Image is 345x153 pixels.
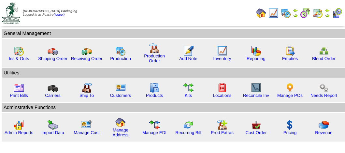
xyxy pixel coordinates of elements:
[243,93,269,98] a: Reconcile Inv
[115,46,126,56] img: calendarprod.gif
[256,8,266,18] img: home.gif
[325,13,330,18] img: arrowright.gif
[213,93,231,98] a: Locations
[10,93,28,98] a: Print Bills
[41,130,64,135] a: Import Data
[9,56,29,61] a: Ins & Outs
[183,83,194,93] img: workflow.gif
[110,56,131,61] a: Production
[110,93,131,98] a: Customers
[48,83,58,93] img: truck3.gif
[115,83,126,93] img: customers.gif
[310,93,337,98] a: Needs Report
[285,46,295,56] img: workorder.gif
[74,130,99,135] a: Manage Cust
[293,8,298,13] img: arrowleft.gif
[332,8,342,18] img: calendarcustomer.gif
[247,56,266,61] a: Reporting
[217,46,227,56] img: line_graph.gif
[81,120,93,130] img: managecust.png
[2,2,20,24] img: zoroco-logo-small.webp
[300,8,310,18] img: calendarblend.gif
[175,130,201,135] a: Recurring Bill
[251,46,261,56] img: graph.gif
[325,8,330,13] img: arrowleft.gif
[71,56,102,61] a: Receiving Order
[5,130,33,135] a: Admin Reports
[213,56,231,61] a: Inventory
[149,43,160,54] img: factory.gif
[115,117,126,128] img: home.gif
[319,46,329,56] img: network.png
[268,8,279,18] img: line_graph.gif
[79,93,94,98] a: Ship To
[23,9,77,17] span: Logged in as Rcastro
[149,83,160,93] img: cabinet.gif
[280,8,291,18] img: calendarprod.gif
[183,120,194,130] img: reconcile.gif
[312,56,336,61] a: Blend Order
[217,120,227,130] img: prodextras.gif
[14,46,24,56] img: calendarinout.gif
[319,120,329,130] img: pie_chart.png
[285,120,295,130] img: dollar.gif
[48,46,58,56] img: truck.gif
[293,13,298,18] img: arrowright.gif
[319,83,329,93] img: workflow.png
[277,93,303,98] a: Manage POs
[217,83,227,93] img: locations.gif
[251,83,261,93] img: line_graph2.gif
[185,93,192,98] a: Kits
[113,128,129,137] a: Manage Address
[45,93,60,98] a: Carriers
[183,46,194,56] img: orders.gif
[179,56,197,61] a: Add Note
[245,130,266,135] a: Cust Order
[283,130,297,135] a: Pricing
[211,130,234,135] a: Prod Extras
[81,46,92,56] img: truck2.gif
[14,120,24,130] img: graph2.png
[81,83,92,93] img: factory2.gif
[312,8,323,18] img: calendarinout.gif
[54,13,65,17] a: (logout)
[149,120,160,130] img: edi.gif
[142,130,166,135] a: Manage EDI
[23,9,77,13] span: [DEMOGRAPHIC_DATA] Packaging
[251,120,261,130] img: cust_order.png
[315,130,332,135] a: Revenue
[14,83,24,93] img: invoice2.gif
[285,83,295,93] img: po.png
[48,120,58,130] img: import.gif
[144,54,165,63] a: Production Order
[146,93,163,98] a: Products
[38,56,67,61] a: Shipping Order
[282,56,298,61] a: Empties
